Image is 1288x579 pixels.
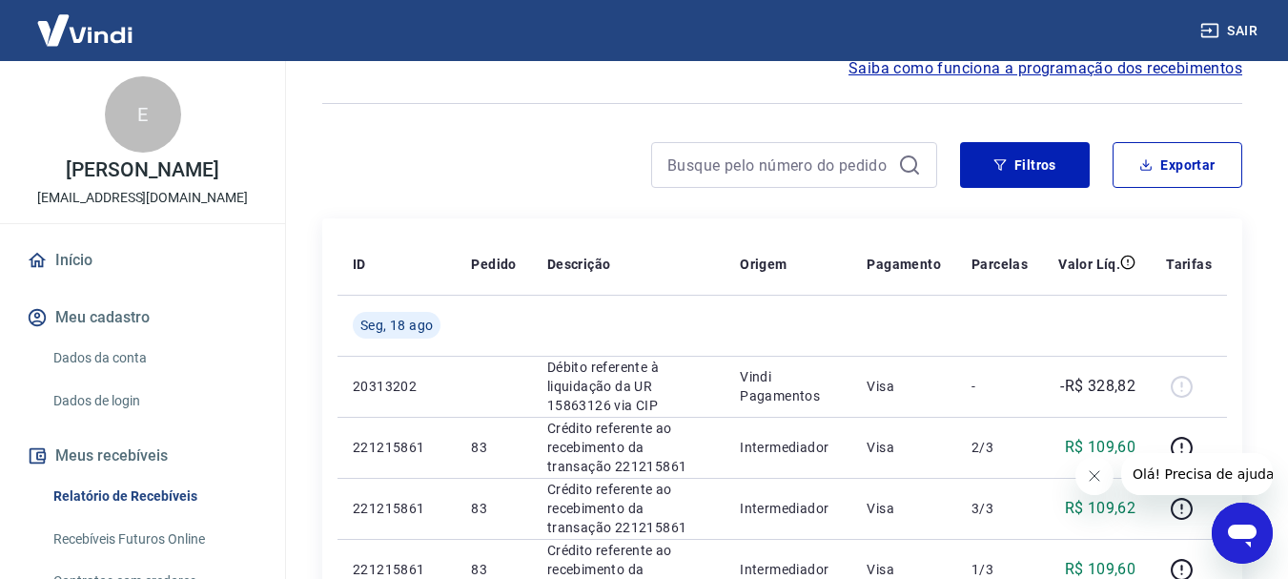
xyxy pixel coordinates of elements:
p: Valor Líq. [1058,255,1120,274]
input: Busque pelo número do pedido [667,151,890,179]
span: Seg, 18 ago [360,316,433,335]
span: Olá! Precisa de ajuda? [11,13,160,29]
p: Parcelas [971,255,1028,274]
a: Início [23,239,262,281]
button: Meu cadastro [23,297,262,339]
p: Intermediador [740,560,836,579]
a: Recebíveis Futuros Online [46,520,262,559]
p: Crédito referente ao recebimento da transação 221215861 [547,419,709,476]
p: R$ 109,60 [1065,436,1136,459]
p: Intermediador [740,499,836,518]
p: ID [353,255,366,274]
p: Débito referente à liquidação da UR 15863126 via CIP [547,358,709,415]
p: Pedido [471,255,516,274]
button: Sair [1196,13,1265,49]
p: Intermediador [740,438,836,457]
p: Pagamento [867,255,941,274]
p: 221215861 [353,438,440,457]
iframe: Mensagem da empresa [1121,453,1273,495]
div: E [105,76,181,153]
p: [PERSON_NAME] [66,160,218,180]
p: 20313202 [353,377,440,396]
a: Dados da conta [46,339,262,378]
a: Dados de login [46,382,262,421]
p: Visa [867,560,941,579]
p: 83 [471,499,516,518]
p: 2/3 [971,438,1028,457]
button: Exportar [1113,142,1242,188]
button: Filtros [960,142,1090,188]
p: 83 [471,560,516,579]
p: 83 [471,438,516,457]
a: Relatório de Recebíveis [46,477,262,516]
img: Vindi [23,1,147,59]
p: Vindi Pagamentos [740,367,836,405]
button: Meus recebíveis [23,435,262,477]
p: Visa [867,377,941,396]
p: -R$ 328,82 [1060,375,1135,398]
p: Tarifas [1166,255,1212,274]
p: Descrição [547,255,611,274]
p: Origem [740,255,787,274]
p: Visa [867,438,941,457]
iframe: Fechar mensagem [1075,457,1114,495]
p: Visa [867,499,941,518]
p: 3/3 [971,499,1028,518]
p: [EMAIL_ADDRESS][DOMAIN_NAME] [37,188,248,208]
p: 221215861 [353,499,440,518]
iframe: Botão para abrir a janela de mensagens [1212,503,1273,564]
p: Crédito referente ao recebimento da transação 221215861 [547,480,709,537]
p: R$ 109,62 [1065,497,1136,520]
p: 1/3 [971,560,1028,579]
a: Saiba como funciona a programação dos recebimentos [848,57,1242,80]
p: - [971,377,1028,396]
p: 221215861 [353,560,440,579]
